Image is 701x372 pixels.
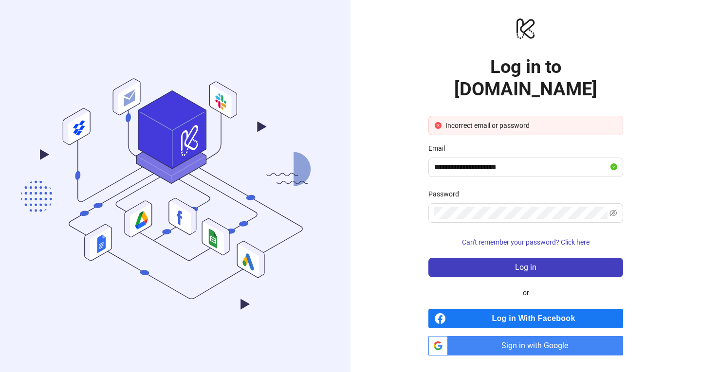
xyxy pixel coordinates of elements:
[428,234,623,250] button: Can't remember your password? Click here
[428,143,451,154] label: Email
[428,189,465,199] label: Password
[428,309,623,328] a: Log in With Facebook
[428,258,623,277] button: Log in
[462,238,590,246] span: Can't remember your password? Click here
[609,209,617,217] span: eye-invisible
[428,55,623,100] h1: Log in to [DOMAIN_NAME]
[428,336,623,355] a: Sign in with Google
[452,336,623,355] span: Sign in with Google
[515,263,536,272] span: Log in
[435,122,442,129] span: close-circle
[450,309,623,328] span: Log in With Facebook
[515,287,537,298] span: or
[434,161,609,173] input: Email
[445,120,617,131] div: Incorrect email or password
[434,207,608,219] input: Password
[428,238,623,246] a: Can't remember your password? Click here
